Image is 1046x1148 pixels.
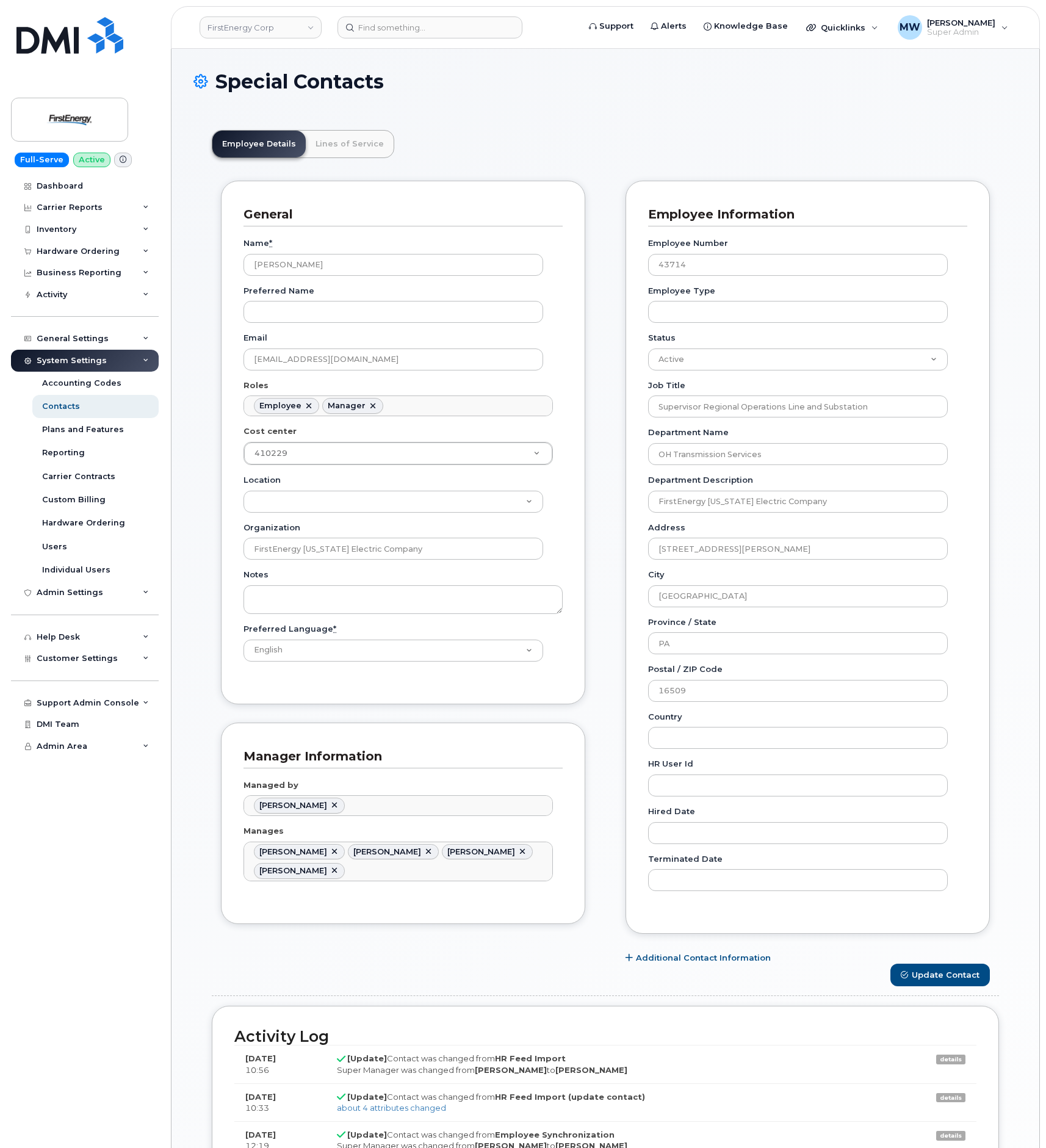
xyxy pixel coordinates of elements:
[337,1103,446,1113] a: about 4 attributes changed
[648,237,728,249] label: Employee Number
[648,522,685,533] label: Address
[648,711,682,723] label: Country
[475,1065,547,1075] strong: [PERSON_NAME]
[648,332,676,344] label: Status
[648,380,685,391] label: Job Title
[243,623,336,635] label: Preferred Language
[269,238,272,248] abbr: required
[245,1130,276,1139] strong: [DATE]
[648,616,716,628] label: Province / State
[245,1092,276,1102] strong: [DATE]
[243,425,297,437] label: Cost center
[936,1055,965,1064] a: details
[648,663,723,675] label: Postal / ZIP Code
[333,624,336,634] abbr: required
[212,131,306,157] a: Employee Details
[648,427,729,438] label: Department Name
[245,1065,269,1075] span: 10:56
[936,1131,965,1141] a: details
[447,847,515,856] span: Jordan D Ziegelhofer
[243,522,300,533] label: Organization
[259,401,301,411] div: Employee
[648,474,753,486] label: Department Description
[306,131,394,157] a: Lines of Service
[259,801,327,810] span: Jonathon Schussler
[243,474,281,486] label: Location
[244,442,552,464] a: 410229
[347,1053,387,1063] strong: [Update]
[648,206,958,223] h3: Employee Information
[347,1092,387,1102] strong: [Update]
[193,71,1017,92] h1: Special Contacts
[254,449,287,458] span: 410229
[243,779,298,791] label: Managed by
[243,237,272,249] label: Name
[243,285,314,297] label: Preferred Name
[626,952,771,964] a: Additional Contact Information
[555,1065,627,1075] strong: [PERSON_NAME]
[259,866,327,875] span: Joseph D Schwiefert
[234,1028,976,1045] h2: Activity Log
[245,1103,269,1113] span: 10:33
[243,380,269,391] label: Roles
[243,206,554,223] h3: General
[337,1064,898,1076] div: Super Manager was changed from to
[648,853,723,865] label: Terminated Date
[243,332,267,344] label: Email
[890,964,990,986] button: Update Contact
[936,1093,965,1103] a: details
[495,1130,615,1139] strong: Employee Synchronization
[648,569,665,580] label: City
[495,1092,645,1102] strong: HR Feed Import (update contact)
[243,748,554,765] h3: Manager Information
[347,1130,387,1139] strong: [Update]
[353,847,421,856] span: Bradley J Dusseau
[328,401,366,411] div: Manager
[326,1083,909,1121] td: Contact was changed from
[648,285,715,297] label: Employee Type
[245,1053,276,1063] strong: [DATE]
[648,806,695,817] label: Hired Date
[259,847,327,856] span: Blake M Shipe
[648,758,693,770] label: HR user id
[243,825,284,837] label: Manages
[243,569,269,580] label: Notes
[495,1053,566,1063] strong: HR Feed Import
[326,1045,909,1083] td: Contact was changed from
